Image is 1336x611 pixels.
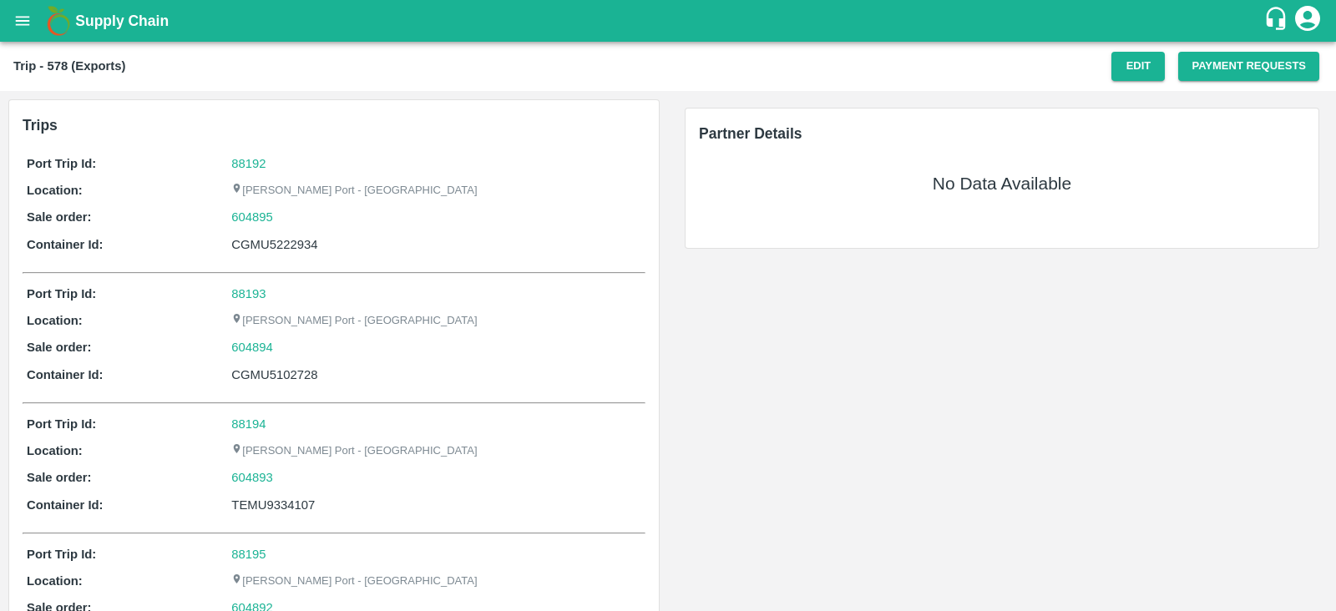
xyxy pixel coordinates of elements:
img: logo [42,4,75,38]
button: Edit [1111,52,1165,81]
b: Container Id: [27,498,104,512]
p: [PERSON_NAME] Port - [GEOGRAPHIC_DATA] [231,573,477,589]
b: Container Id: [27,368,104,381]
p: [PERSON_NAME] Port - [GEOGRAPHIC_DATA] [231,313,477,329]
p: [PERSON_NAME] Port - [GEOGRAPHIC_DATA] [231,183,477,199]
button: Payment Requests [1178,52,1319,81]
b: Sale order: [27,471,92,484]
a: 604895 [231,208,273,226]
a: 88194 [231,417,266,431]
div: customer-support [1263,6,1293,36]
span: Partner Details [699,125,802,142]
b: Trips [23,117,58,134]
b: Location: [27,184,83,197]
a: 88192 [231,157,266,170]
b: Container Id: [27,238,104,251]
b: Location: [27,444,83,457]
p: [PERSON_NAME] Port - [GEOGRAPHIC_DATA] [231,443,477,459]
div: account of current user [1293,3,1323,38]
a: Supply Chain [75,9,1263,33]
b: Trip - 578 (Exports) [13,59,125,73]
a: 88195 [231,548,266,561]
b: Port Trip Id: [27,287,96,300]
div: CGMU5102728 [231,366,641,384]
b: Port Trip Id: [27,548,96,561]
b: Location: [27,314,83,327]
div: TEMU9334107 [231,496,641,514]
a: 88193 [231,287,266,300]
a: 604894 [231,338,273,356]
b: Supply Chain [75,13,169,29]
div: CGMU5222934 [231,235,641,254]
b: Port Trip Id: [27,417,96,431]
b: Port Trip Id: [27,157,96,170]
b: Sale order: [27,341,92,354]
h5: No Data Available [933,172,1071,195]
b: Sale order: [27,210,92,224]
b: Location: [27,574,83,588]
a: 604893 [231,468,273,487]
button: open drawer [3,2,42,40]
